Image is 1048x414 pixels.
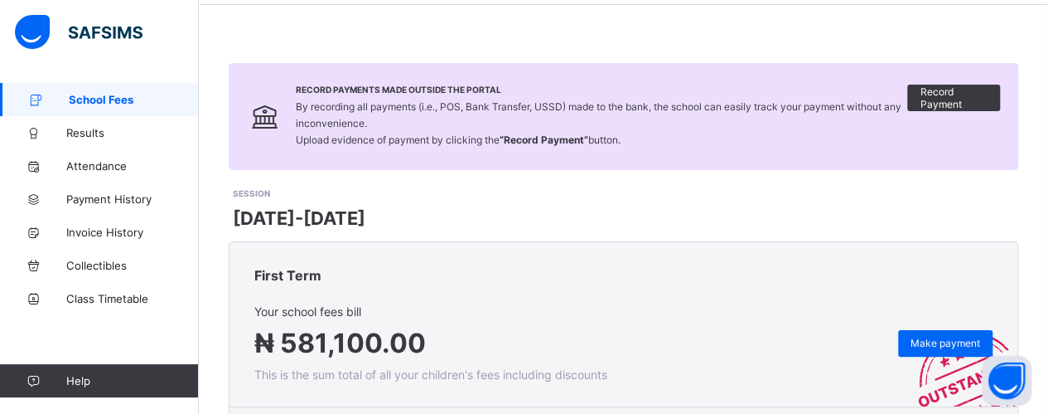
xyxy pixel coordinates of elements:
[254,267,321,284] span: First Term
[15,15,142,50] img: safsims
[897,312,1017,407] img: outstanding-stamp.3c148f88c3ebafa6da95868fa43343a1.svg
[66,159,199,173] span: Attendance
[296,85,908,95] span: Record Payments Made Outside the Portal
[982,356,1031,406] button: Open asap
[296,100,901,146] span: By recording all payments (i.e., POS, Bank Transfer, USSD) made to the bank, the school can easil...
[910,337,980,349] span: Make payment
[500,134,588,146] b: “Record Payment”
[920,85,988,110] span: Record Payment
[254,304,607,319] span: Your school fees bill
[66,126,199,139] span: Results
[66,259,199,272] span: Collectibles
[233,188,270,198] span: SESSION
[69,93,199,106] span: School Fees
[66,374,198,387] span: Help
[254,327,426,359] span: ₦ 581,100.00
[66,292,199,305] span: Class Timetable
[254,368,607,382] span: This is the sum total of all your children's fees including discounts
[66,192,199,206] span: Payment History
[66,226,199,239] span: Invoice History
[233,207,365,229] span: [DATE]-[DATE]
